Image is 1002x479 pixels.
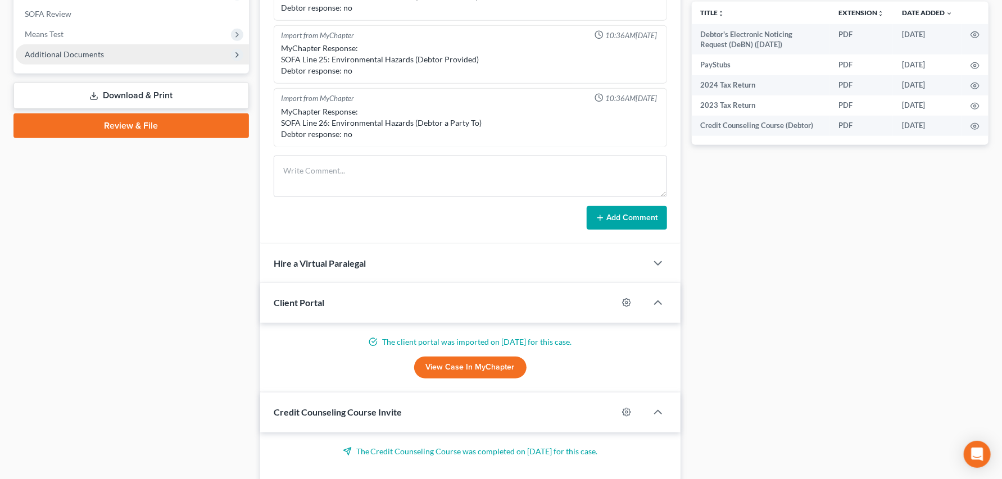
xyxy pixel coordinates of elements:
div: Open Intercom Messenger [964,441,991,468]
td: Debtor's Electronic Noticing Request (DeBN) ([DATE]) [692,24,829,55]
span: Client Portal [274,297,324,308]
td: PDF [829,116,893,136]
span: Credit Counseling Course Invite [274,407,402,417]
p: The client portal was imported on [DATE] for this case. [274,336,667,348]
td: PDF [829,54,893,75]
button: Add Comment [587,206,667,230]
span: Additional Documents [25,49,104,59]
span: 10:36AM[DATE] [606,30,658,41]
span: SOFA Review [25,9,71,19]
a: Review & File [13,113,249,138]
p: The Credit Counseling Course was completed on [DATE] for this case. [274,446,667,457]
td: 2023 Tax Return [692,95,829,116]
div: Import from MyChapter [281,93,354,104]
i: unfold_more [718,10,725,17]
td: 2024 Tax Return [692,75,829,95]
a: View Case in MyChapter [414,357,527,379]
span: Hire a Virtual Paralegal [274,258,366,268]
a: Titleunfold_more [701,8,725,17]
div: MyChapter Response: SOFA Line 25: Environmental Hazards (Debtor Provided) Debtor response: no [281,43,660,76]
a: Date Added expand_more [902,8,953,17]
td: PDF [829,95,893,116]
div: Import from MyChapter [281,30,354,41]
td: PDF [829,75,893,95]
td: PDF [829,24,893,55]
td: Credit Counseling Course (Debtor) [692,116,829,136]
i: unfold_more [877,10,884,17]
td: [DATE] [893,116,962,136]
div: MyChapter Response: SOFA Line 26: Environmental Hazards (Debtor a Party To) Debtor response: no [281,106,660,140]
td: [DATE] [893,95,962,116]
i: expand_more [946,10,953,17]
td: PayStubs [692,54,829,75]
a: SOFA Review [16,4,249,24]
span: Means Test [25,29,64,39]
a: Download & Print [13,83,249,109]
a: Extensionunfold_more [838,8,884,17]
td: [DATE] [893,54,962,75]
span: 10:36AM[DATE] [606,93,658,104]
td: [DATE] [893,75,962,95]
td: [DATE] [893,24,962,55]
